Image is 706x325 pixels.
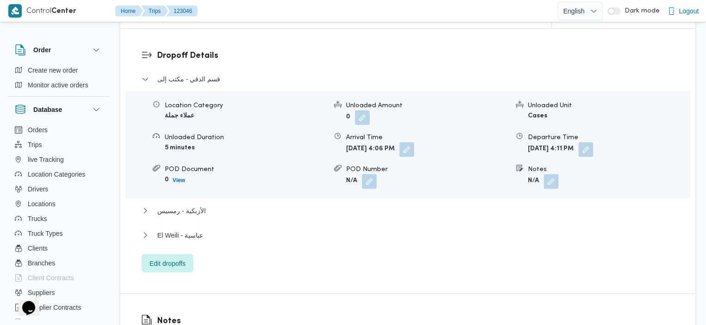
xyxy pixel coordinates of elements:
button: Location Categories [11,167,105,182]
button: Trucks [11,211,105,226]
h3: Order [33,44,51,55]
b: N/A [528,178,539,184]
h3: Dropoff Details [157,49,674,62]
button: Drivers [11,182,105,196]
button: Locations [11,196,105,211]
b: 5 minutes [165,144,195,150]
div: POD Document [165,164,327,174]
button: Orders [11,123,105,137]
button: قسم الدقي - مكتب إلى [142,74,674,85]
b: View [173,177,185,183]
span: Suppliers [28,287,55,298]
b: [DATE] 4:06 PM [346,146,395,152]
button: Trips [11,137,105,152]
button: Monitor active orders [11,78,105,92]
button: Clients [11,241,105,256]
button: Branches [11,256,105,270]
button: Home [115,6,143,17]
div: Order [7,63,109,96]
button: Client Contracts [11,270,105,285]
iframe: chat widget [9,288,39,316]
b: N/A [346,178,357,184]
b: Center [51,8,76,15]
div: قسم الدقي - مكتب إلى [125,91,690,198]
span: Branches [28,258,55,269]
button: El Weili - عباسية [142,229,674,240]
div: Unloaded Unit [528,100,690,110]
div: Departure Time [528,132,690,142]
button: Trips [141,6,168,17]
div: Unloaded Duration [165,132,327,142]
div: Arrival Time [346,132,508,142]
button: Logout [664,2,702,20]
span: Supplier Contracts [28,302,81,313]
span: Client Contracts [28,272,74,283]
button: الأزبكية - رمسيس [142,205,674,216]
span: Trucks [28,213,47,224]
b: 0 [165,176,169,182]
span: Orders [28,124,48,135]
span: Locations [28,198,56,209]
button: Edit dropoffs [142,254,193,272]
button: Create new order [11,63,105,78]
span: Edit dropoffs [149,258,186,269]
button: 123046 [166,6,198,17]
div: Location Category [165,100,327,110]
b: [DATE] 4:11 PM [528,146,574,152]
span: Dark mode [620,7,659,15]
b: 0 [346,114,350,120]
b: Cases [528,112,547,118]
div: Notes [528,164,690,174]
button: Truck Types [11,226,105,241]
span: Logout [679,6,699,17]
span: Monitor active orders [28,80,88,91]
b: عملاء جملة [165,112,194,118]
span: Drivers [28,184,48,195]
span: الأزبكية - رمسيس [157,205,205,216]
span: live Tracking [28,154,64,165]
div: Unloaded Amount [346,100,508,110]
img: X8yXhbKr1z7QwAAAABJRU5ErkJggg== [8,4,22,18]
span: Clients [28,243,48,254]
span: Location Categories [28,169,86,180]
span: El Weili - عباسية [157,229,203,240]
span: قسم الدقي - مكتب إلى [157,74,220,85]
div: POD Number [346,164,508,174]
span: Trips [28,139,42,150]
button: Database [15,104,102,115]
button: live Tracking [11,152,105,167]
span: Create new order [28,65,78,76]
button: Supplier Contracts [11,300,105,315]
span: Truck Types [28,228,62,239]
div: Database [7,123,109,323]
button: View [169,174,189,185]
button: Order [15,44,102,55]
button: Suppliers [11,285,105,300]
h3: Database [33,104,62,115]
